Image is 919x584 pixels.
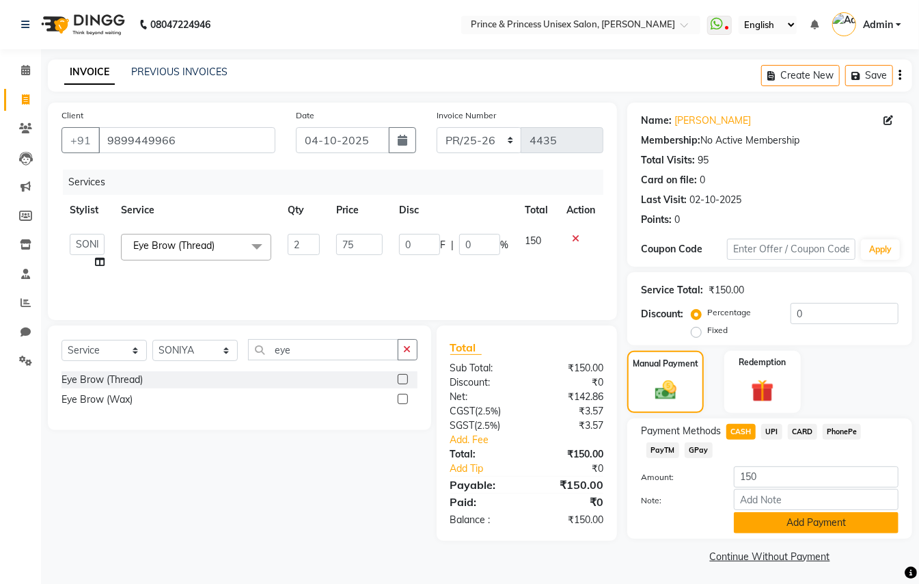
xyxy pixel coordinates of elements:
img: logo [35,5,128,44]
div: Payable: [440,477,527,493]
th: Stylist [61,195,113,226]
button: Apply [861,239,900,260]
label: Client [61,109,83,122]
div: ( ) [440,404,527,419]
div: Name: [641,114,672,128]
a: x [215,239,221,252]
th: Qty [279,195,328,226]
div: ₹3.57 [527,404,614,419]
div: Service Total: [641,283,703,297]
span: CGST [450,405,476,417]
span: PhonePe [823,424,862,440]
th: Disc [391,195,517,226]
button: Save [845,65,893,86]
span: 2.5% [478,420,498,431]
span: CARD [788,424,817,440]
b: 08047224946 [150,5,210,44]
div: Total: [440,447,527,462]
div: ₹142.86 [527,390,614,404]
div: ₹150.00 [709,283,744,297]
div: ₹3.57 [527,419,614,433]
span: 2.5% [478,406,499,416]
a: Add. Fee [440,433,614,447]
input: Add Note [734,489,899,510]
div: ₹150.00 [527,513,614,527]
span: Eye Brow (Thread) [133,239,215,252]
div: Sub Total: [440,361,527,375]
input: Search or Scan [248,339,398,360]
input: Enter Offer / Coupon Code [727,239,855,260]
label: Redemption [739,356,786,369]
div: 0 [700,173,705,187]
label: Date [296,109,314,122]
label: Note: [631,494,724,507]
span: Payment Methods [641,424,721,438]
div: Membership: [641,133,700,148]
button: +91 [61,127,100,153]
div: Paid: [440,494,527,510]
label: Invoice Number [437,109,496,122]
div: No Active Membership [641,133,899,148]
th: Service [113,195,279,226]
div: Eye Brow (Thread) [61,373,143,387]
div: ( ) [440,419,527,433]
th: Price [328,195,391,226]
div: ₹150.00 [527,477,614,493]
div: 02-10-2025 [689,193,741,207]
label: Manual Payment [633,358,698,370]
a: Add Tip [440,462,542,476]
th: Action [558,195,603,226]
div: Net: [440,390,527,404]
span: UPI [761,424,782,440]
span: Admin [863,18,893,32]
div: ₹0 [527,494,614,510]
span: Total [450,341,482,355]
div: ₹0 [541,462,614,476]
a: Continue Without Payment [630,550,909,564]
div: 95 [698,153,709,168]
div: Discount: [641,307,683,321]
span: GPay [685,442,713,458]
a: [PERSON_NAME] [674,114,751,128]
div: 0 [674,213,680,227]
span: F [440,238,445,252]
a: INVOICE [64,60,115,85]
div: ₹150.00 [527,447,614,462]
div: Last Visit: [641,193,687,207]
div: Total Visits: [641,153,695,168]
label: Fixed [707,324,728,336]
input: Search by Name/Mobile/Email/Code [98,127,275,153]
div: Services [63,170,614,195]
div: Card on file: [641,173,697,187]
button: Add Payment [734,512,899,533]
label: Amount: [631,471,724,483]
label: Percentage [707,306,751,319]
span: CASH [726,424,756,440]
span: 150 [525,235,541,247]
img: _gift.svg [744,377,781,405]
img: Admin [832,12,856,36]
div: Coupon Code [641,242,727,256]
div: Points: [641,213,672,227]
div: Discount: [440,375,527,390]
span: SGST [450,419,475,432]
span: | [451,238,454,252]
button: Create New [761,65,840,86]
div: ₹0 [527,375,614,390]
input: Amount [734,466,899,488]
div: ₹150.00 [527,361,614,375]
th: Total [517,195,558,226]
a: PREVIOUS INVOICES [131,66,228,78]
span: PayTM [646,442,679,458]
span: % [500,238,508,252]
div: Balance : [440,513,527,527]
div: Eye Brow (Wax) [61,393,133,407]
img: _cash.svg [648,378,683,403]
